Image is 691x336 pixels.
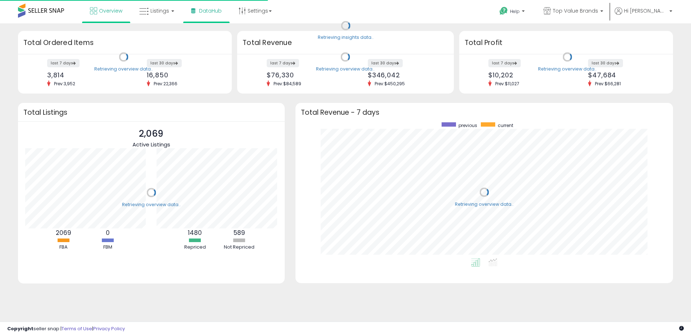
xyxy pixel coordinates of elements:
[99,7,122,14] span: Overview
[316,66,375,72] div: Retrieving overview data..
[455,201,514,208] div: Retrieving overview data..
[553,7,598,14] span: Top Value Brands
[510,8,520,14] span: Help
[499,6,508,15] i: Get Help
[94,66,153,72] div: Retrieving overview data..
[150,7,169,14] span: Listings
[199,7,222,14] span: DataHub
[624,7,667,14] span: Hi [PERSON_NAME]
[615,7,672,23] a: Hi [PERSON_NAME]
[494,1,532,23] a: Help
[122,201,181,208] div: Retrieving overview data..
[538,66,597,72] div: Retrieving overview data..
